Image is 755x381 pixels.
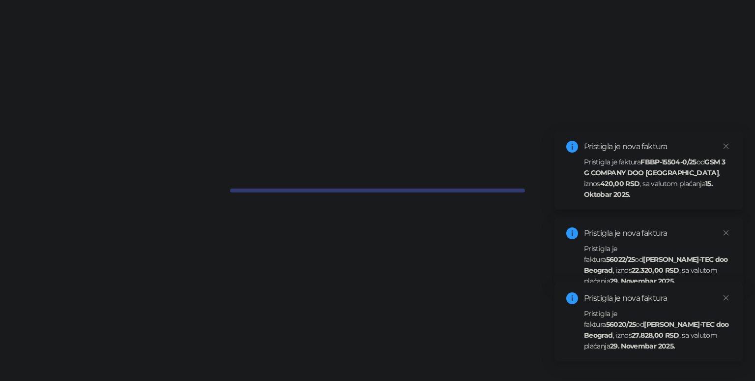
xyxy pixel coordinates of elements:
div: Pristigla je nova faktura [584,292,731,304]
strong: 420,00 RSD [600,179,640,188]
strong: 22.320,00 RSD [632,266,679,275]
div: Pristigla je nova faktura [584,227,731,239]
strong: [PERSON_NAME]-TEC doo Beograd [584,255,728,275]
strong: 29. Novembar 2025. [610,277,675,286]
span: info-circle [566,292,578,304]
span: close [723,229,729,236]
div: Pristigla je faktura od , iznos , sa valutom plaćanja [584,308,731,351]
div: Pristigla je nova faktura [584,141,731,153]
strong: [PERSON_NAME]-TEC doo Beograd [584,320,729,340]
strong: 29. Novembar 2025. [610,342,675,350]
a: Close [721,227,731,238]
div: Pristigla je faktura od , iznos , sa valutom plaćanja [584,243,731,286]
strong: 56022/25 [606,255,635,264]
strong: FBBP-15504-0/25 [640,158,696,166]
strong: 27.828,00 RSD [632,331,679,340]
strong: 56020/25 [606,320,636,329]
a: Close [721,141,731,152]
a: Close [721,292,731,303]
span: info-circle [566,227,578,239]
span: close [723,143,729,150]
span: info-circle [566,141,578,153]
span: close [723,294,729,301]
div: Pristigla je faktura od , iznos , sa valutom plaćanja [584,157,731,200]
